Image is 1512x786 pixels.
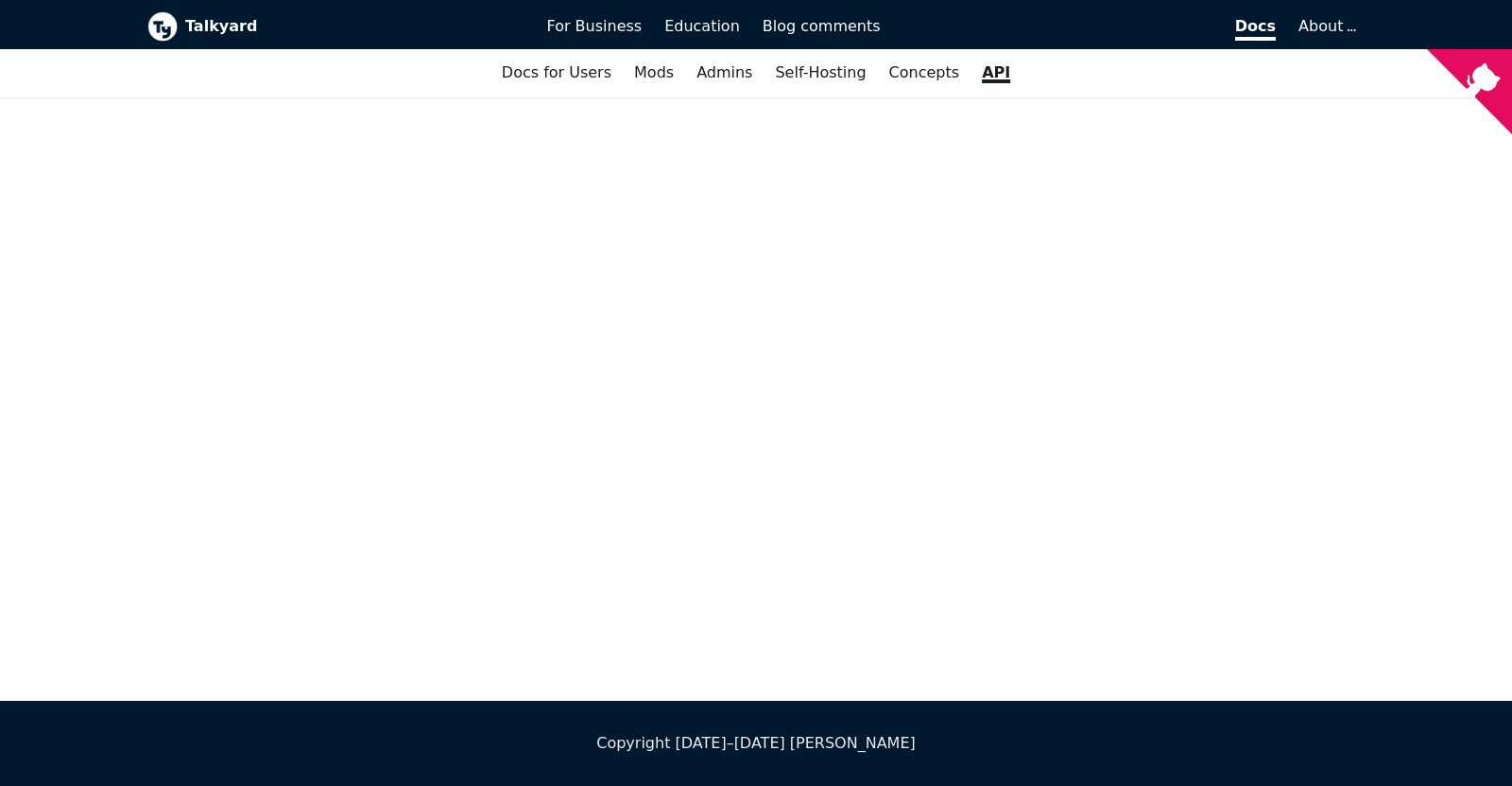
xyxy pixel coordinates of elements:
a: For Business [536,10,654,43]
img: Talkyard logo [147,11,178,42]
a: Docs [892,10,1288,43]
a: Blog comments [751,10,892,43]
a: API [971,57,1022,89]
a: About [1298,17,1353,35]
a: Education [653,10,751,43]
a: Talkyard logoTalkyard [147,11,521,42]
span: Docs [1235,17,1276,41]
span: Blog comments [763,17,881,35]
a: Mods [623,57,685,89]
a: Docs for Users [490,57,623,89]
a: Self-Hosting [764,57,877,89]
a: Concepts [878,57,971,89]
b: Talkyard [185,14,521,39]
div: Copyright [DATE]–[DATE] [PERSON_NAME] [147,731,1365,756]
span: For Business [547,17,643,35]
span: Education [664,17,740,35]
a: Admins [685,57,764,89]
